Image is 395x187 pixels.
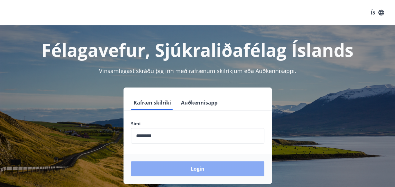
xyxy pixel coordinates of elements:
h1: Félagavefur, Sjúkraliðafélag Íslands [8,38,387,62]
button: Auðkennisapp [178,95,220,110]
button: Rafræn skilríki [131,95,173,110]
button: ÍS [367,7,387,18]
span: Vinsamlegast skráðu þig inn með rafrænum skilríkjum eða Auðkennisappi. [99,67,296,75]
label: Sími [131,121,264,127]
button: Login [131,161,264,176]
